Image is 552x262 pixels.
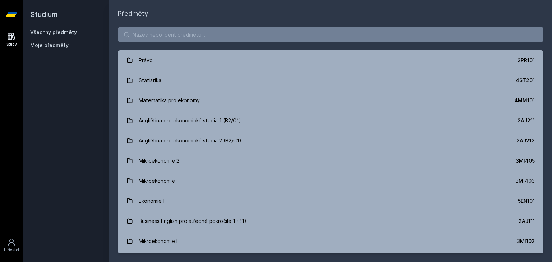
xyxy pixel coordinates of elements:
[519,217,535,225] div: 2AJ111
[30,42,69,49] span: Moje předměty
[139,113,241,128] div: Angličtina pro ekonomická studia 1 (B2/C1)
[118,131,543,151] a: Angličtina pro ekonomická studia 2 (B2/C1) 2AJ212
[517,57,535,64] div: 2PR101
[4,247,19,253] div: Uživatel
[517,238,535,245] div: 3MI102
[118,90,543,111] a: Matematika pro ekonomy 4MM101
[139,73,161,88] div: Statistika
[139,194,166,208] div: Ekonomie I.
[6,42,17,47] div: Study
[517,117,535,124] div: 2AJ211
[30,29,77,35] a: Všechny předměty
[118,9,543,19] h1: Předměty
[118,151,543,171] a: Mikroekonomie 2 3MI405
[118,231,543,251] a: Mikroekonomie I 3MI102
[518,197,535,205] div: 5EN101
[118,211,543,231] a: Business English pro středně pokročilé 1 (B1) 2AJ111
[139,234,178,248] div: Mikroekonomie I
[118,50,543,70] a: Právo 2PR101
[139,53,153,67] div: Právo
[515,177,535,184] div: 3MI403
[1,29,22,51] a: Study
[139,174,175,188] div: Mikroekonomie
[118,191,543,211] a: Ekonomie I. 5EN101
[516,137,535,144] div: 2AJ212
[516,77,535,84] div: 4ST201
[139,214,247,228] div: Business English pro středně pokročilé 1 (B1)
[118,171,543,191] a: Mikroekonomie 3MI403
[118,27,543,42] input: Název nebo ident předmětu…
[139,154,179,168] div: Mikroekonomie 2
[139,134,241,148] div: Angličtina pro ekonomická studia 2 (B2/C1)
[1,234,22,256] a: Uživatel
[118,70,543,90] a: Statistika 4ST201
[514,97,535,104] div: 4MM101
[139,93,200,108] div: Matematika pro ekonomy
[516,157,535,164] div: 3MI405
[118,111,543,131] a: Angličtina pro ekonomická studia 1 (B2/C1) 2AJ211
